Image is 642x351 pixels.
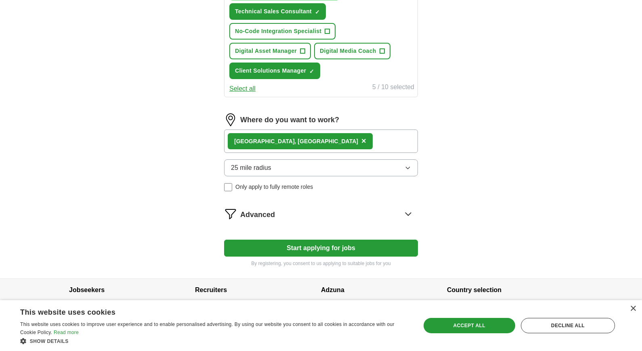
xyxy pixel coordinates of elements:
div: Close [630,306,636,312]
button: × [361,135,366,147]
label: Where do you want to work? [240,115,339,125]
span: Show details [30,338,69,344]
div: [GEOGRAPHIC_DATA], [GEOGRAPHIC_DATA] [234,137,358,146]
a: Read more, opens a new window [54,330,79,335]
p: By registering, you consent to us applying to suitable jobs for you [224,260,418,267]
div: Decline all [521,318,615,333]
span: Digital Media Coach [320,47,376,55]
input: Only apply to fully remote roles [224,183,232,191]
span: Client Solutions Manager [235,67,306,75]
button: No-Code Integration Specialist [229,23,336,40]
button: 25 mile radius [224,159,418,176]
button: Digital Asset Manager [229,43,311,59]
button: Technical Sales Consultant✓ [229,3,326,20]
span: This website uses cookies to improve user experience and to enable personalised advertising. By u... [20,322,394,335]
span: Digital Asset Manager [235,47,297,55]
div: This website uses cookies [20,305,388,317]
h4: Country selection [447,279,573,301]
div: Show details [20,337,409,345]
span: Advanced [240,209,275,220]
div: 5 / 10 selected [372,82,414,94]
button: Client Solutions Manager✓ [229,63,320,79]
span: ✓ [315,9,320,15]
img: location.png [224,113,237,126]
span: No-Code Integration Specialist [235,27,321,36]
span: Only apply to fully remote roles [235,183,313,191]
span: ✓ [309,68,314,75]
button: Select all [229,84,256,94]
span: 25 mile radius [231,163,271,173]
span: × [361,136,366,145]
button: Start applying for jobs [224,240,418,257]
span: Technical Sales Consultant [235,7,312,16]
div: Accept all [424,318,515,333]
button: Digital Media Coach [314,43,390,59]
img: filter [224,207,237,220]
